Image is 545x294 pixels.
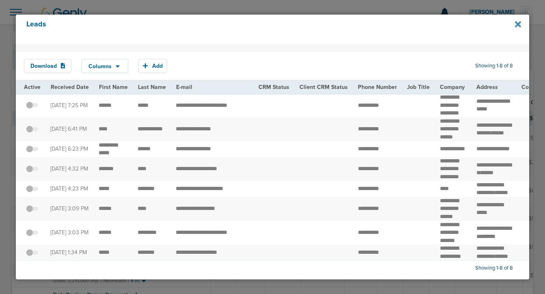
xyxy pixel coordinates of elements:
[99,84,128,91] span: First Name
[358,84,397,91] span: Phone Number
[138,59,167,73] button: Add
[45,141,94,157] td: [DATE] 6:23 PM
[45,157,94,181] td: [DATE] 4:32 PM
[24,59,72,73] button: Download
[138,84,166,91] span: Last Name
[45,244,94,261] td: [DATE] 1:34 PM
[258,84,289,91] span: CRM Status
[176,84,192,91] span: E-mail
[435,81,472,93] th: Company
[45,221,94,245] td: [DATE] 3:03 PM
[45,93,94,117] td: [DATE] 7:25 PM
[26,20,472,39] h4: Leads
[472,81,517,93] th: Address
[295,81,353,93] th: Client CRM Status
[45,181,94,197] td: [DATE] 4:23 PM
[475,63,513,69] span: Showing 1-8 of 8
[51,84,89,91] span: Received Date
[45,197,94,221] td: [DATE] 3:09 PM
[152,63,163,70] span: Add
[24,84,41,91] span: Active
[45,117,94,141] td: [DATE] 6:41 PM
[402,81,435,93] th: Job Title
[475,265,513,272] span: Showing 1-8 of 8
[88,64,112,69] span: Columns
